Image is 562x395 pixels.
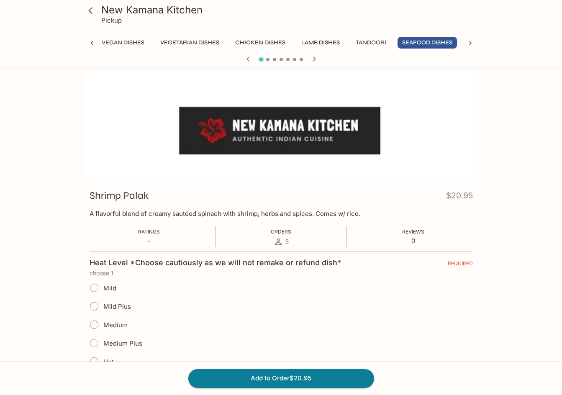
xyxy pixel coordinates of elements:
[446,189,473,205] h4: $20.95
[156,37,224,49] button: Vegetarian Dishes
[103,303,131,310] span: Mild Plus
[90,189,149,202] h3: Shrimp Palak
[138,228,160,235] span: Ratings
[271,228,291,235] span: Orders
[351,37,391,49] button: Tandoori
[402,228,424,235] span: Reviews
[103,321,128,329] span: Medium
[90,210,473,218] p: A flavorful blend of creamy sautéed spinach with shrimp, herbs and spices. Comes w/ rice.
[448,260,473,270] span: REQUIRED
[90,258,341,267] h4: Heat Level *Choose cautiously as we will not remake or refund dish*
[84,72,479,183] div: Shrimp Palak
[103,284,116,292] span: Mild
[90,270,473,277] p: choose 1
[402,237,424,245] p: 0
[101,3,475,16] h3: New Kamana Kitchen
[297,37,344,49] button: Lamb Dishes
[285,238,289,246] span: 3
[103,358,114,366] span: Hot
[138,237,160,245] p: -
[231,37,290,49] button: Chicken Dishes
[103,339,142,347] span: Medium Plus
[97,37,149,49] button: Vegan Dishes
[101,16,122,24] p: Pickup
[188,369,374,387] button: Add to Order$20.95
[398,37,457,49] button: Seafood Dishes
